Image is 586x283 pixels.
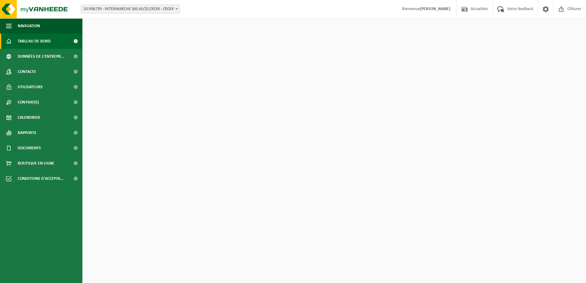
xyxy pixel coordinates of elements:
span: Tableau de bord [18,34,51,49]
span: Conditions d'accepta... [18,171,64,186]
span: 10-936739 - INTERMARCHE SAS ALCELCROIX - CROIX [81,5,180,13]
span: Boutique en ligne [18,156,54,171]
span: Calendrier [18,110,40,125]
span: Données de l'entrepr... [18,49,64,64]
strong: [PERSON_NAME] [420,7,450,11]
span: Utilisateurs [18,79,43,95]
span: Rapports [18,125,36,140]
span: Contrat(s) [18,95,39,110]
span: Contacts [18,64,36,79]
span: 10-936739 - INTERMARCHE SAS ALCELCROIX - CROIX [81,5,180,14]
span: Navigation [18,18,40,34]
span: Documents [18,140,41,156]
